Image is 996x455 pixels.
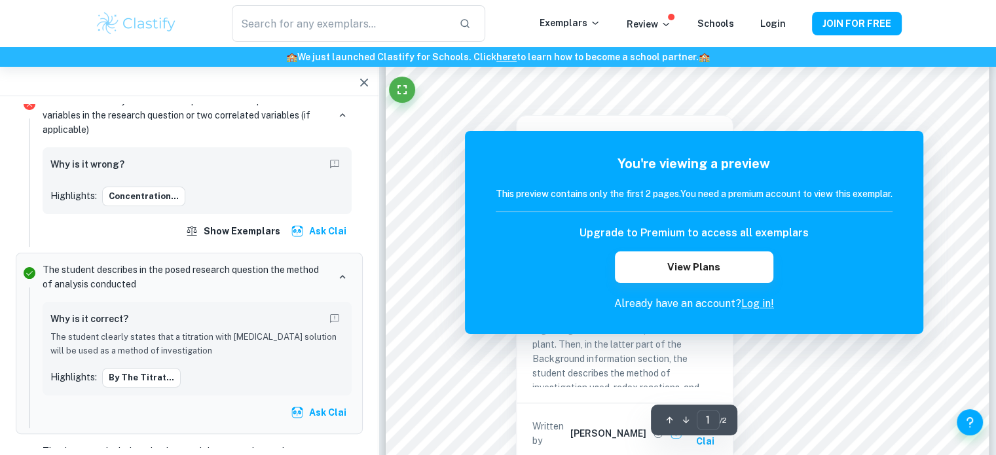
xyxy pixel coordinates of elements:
[95,10,178,37] img: Clastify logo
[50,370,97,384] p: Highlights:
[532,265,717,452] p: The student provides extensive background theory on water spinach, its various health benefits co...
[496,52,517,62] a: here
[649,424,667,443] button: View full profile
[580,225,809,241] h6: Upgrade to Premium to access all exemplars
[496,187,893,201] h6: This preview contains only the first 2 pages. You need a premium account to view this exemplar.
[389,77,415,103] button: Fullscreen
[760,18,786,29] a: Login
[102,368,181,388] button: by the titrat...
[741,297,774,310] a: Log in!
[288,219,352,243] button: Ask Clai
[232,5,448,42] input: Search for any exemplars...
[50,157,124,172] h6: Why is it wrong?
[43,94,328,137] p: The student clearly states the independent and dependent variables in the research question or tw...
[812,12,902,35] button: JOIN FOR FREE
[50,331,344,357] p: The student clearly states that a titration with [MEDICAL_DATA] solution will be used as a method...
[102,187,185,206] button: concentration...
[720,414,727,426] span: / 2
[291,225,304,238] img: clai.svg
[50,312,128,326] h6: Why is it correct?
[3,50,993,64] h6: We just launched Clastify for Schools. Click to learn how to become a school partner.
[496,154,893,173] h5: You're viewing a preview
[286,52,297,62] span: 🏫
[291,406,304,419] img: clai.svg
[699,52,710,62] span: 🏫
[22,265,37,281] svg: Correct
[22,96,37,112] svg: Incorrect
[50,189,97,203] p: Highlights:
[570,426,646,441] h6: [PERSON_NAME]
[697,18,734,29] a: Schools
[288,401,352,424] button: Ask Clai
[325,155,344,173] button: Report mistake/confusion
[540,16,600,30] p: Exemplars
[532,419,568,448] p: Written by
[183,219,286,243] button: Show exemplars
[496,296,893,312] p: Already have an account?
[615,251,773,283] button: View Plans
[325,310,344,328] button: Report mistake/confusion
[957,409,983,435] button: Help and Feedback
[43,263,328,291] p: The student describes in the posed research question the method of analysis conducted
[627,17,671,31] p: Review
